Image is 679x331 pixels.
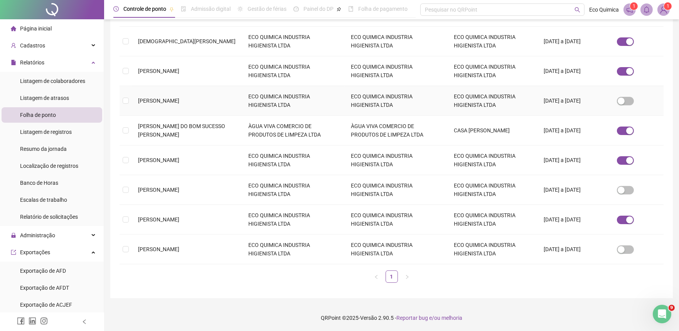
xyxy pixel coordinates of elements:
[11,26,16,31] span: home
[448,175,537,205] td: ECO QUIMICA INDUSTRIA HIGIENISTA LTDA
[303,6,334,12] span: Painel do DP
[448,27,537,56] td: ECO QUIMICA INDUSTRIA HIGIENISTA LTDA
[20,163,78,169] span: Localização de registros
[664,2,672,10] sup: Atualize o seu contato no menu Meus Dados
[537,145,588,175] td: [DATE] a [DATE]
[653,305,671,323] iframe: Intercom live chat
[448,56,537,86] td: ECO QUIMICA INDUSTRIA HIGIENISTA LTDA
[20,112,56,118] span: Folha de ponto
[20,25,52,32] span: Página inicial
[630,2,638,10] sup: 1
[537,205,588,235] td: [DATE] a [DATE]
[20,268,66,274] span: Exportação de AFD
[138,216,179,223] span: [PERSON_NAME]
[20,232,55,238] span: Administração
[11,233,16,238] span: lock
[396,315,462,321] span: Reportar bug e/ou melhoria
[537,235,588,264] td: [DATE] a [DATE]
[138,246,179,252] span: [PERSON_NAME]
[29,317,36,325] span: linkedin
[537,116,588,145] td: [DATE] a [DATE]
[401,270,413,283] button: right
[242,27,345,56] td: ECO QUIMICA INDUSTRIA HIGIENISTA LTDA
[386,270,398,283] li: 1
[20,249,50,255] span: Exportações
[242,56,345,86] td: ECO QUIMICA INDUSTRIA HIGIENISTA LTDA
[537,56,588,86] td: [DATE] a [DATE]
[138,38,236,44] span: [DEMOGRAPHIC_DATA][PERSON_NAME]
[358,6,408,12] span: Folha de pagamento
[20,214,78,220] span: Relatório de solicitações
[191,6,231,12] span: Admissão digital
[40,317,48,325] span: instagram
[537,175,588,205] td: [DATE] a [DATE]
[138,98,179,104] span: [PERSON_NAME]
[138,123,225,138] span: [PERSON_NAME] DO BOM SUCESSO [PERSON_NAME]
[242,145,345,175] td: ECO QUIMICA INDUSTRIA HIGIENISTA LTDA
[345,205,448,235] td: ECO QUIMICA INDUSTRIA HIGIENISTA LTDA
[345,86,448,116] td: ECO QUIMICA INDUSTRIA HIGIENISTA LTDA
[370,270,382,283] li: Página anterior
[242,205,345,235] td: ECO QUIMICA INDUSTRIA HIGIENISTA LTDA
[17,317,25,325] span: facebook
[345,175,448,205] td: ECO QUIMICA INDUSTRIA HIGIENISTA LTDA
[138,68,179,74] span: [PERSON_NAME]
[242,86,345,116] td: ECO QUIMICA INDUSTRIA HIGIENISTA LTDA
[11,43,16,48] span: user-add
[370,270,382,283] button: left
[374,275,379,279] span: left
[242,116,345,145] td: ÀGUA VIVA COMERCIO DE PRODUTOS DE LIMPEZA LTDA
[20,302,72,308] span: Exportação de ACJEF
[626,6,633,13] span: notification
[360,315,377,321] span: Versão
[82,319,87,324] span: left
[20,129,72,135] span: Listagem de registros
[667,3,669,9] span: 1
[20,59,44,66] span: Relatórios
[20,180,58,186] span: Banco de Horas
[345,235,448,264] td: ECO QUIMICA INDUSTRIA HIGIENISTA LTDA
[113,6,119,12] span: clock-circle
[242,175,345,205] td: ECO QUIMICA INDUSTRIA HIGIENISTA LTDA
[448,235,537,264] td: ECO QUIMICA INDUSTRIA HIGIENISTA LTDA
[386,271,398,282] a: 1
[20,95,69,101] span: Listagem de atrasos
[345,116,448,145] td: ÀGUA VIVA COMERCIO DE PRODUTOS DE LIMPEZA LTDA
[405,275,409,279] span: right
[20,285,69,291] span: Exportação de AFDT
[20,197,67,203] span: Escalas de trabalho
[448,145,537,175] td: ECO QUIMICA INDUSTRIA HIGIENISTA LTDA
[20,146,67,152] span: Resumo da jornada
[348,6,354,12] span: book
[345,145,448,175] td: ECO QUIMICA INDUSTRIA HIGIENISTA LTDA
[248,6,286,12] span: Gestão de férias
[123,6,166,12] span: Controle de ponto
[345,27,448,56] td: ECO QUIMICA INDUSTRIA HIGIENISTA LTDA
[337,7,341,12] span: pushpin
[537,86,588,116] td: [DATE] a [DATE]
[11,60,16,65] span: file
[537,27,588,56] td: [DATE] a [DATE]
[238,6,243,12] span: sun
[589,5,619,14] span: Eco Quimica
[20,42,45,49] span: Cadastros
[669,305,675,311] span: 9
[448,116,537,145] td: CASA [PERSON_NAME]
[448,205,537,235] td: ECO QUIMICA INDUSTRIA HIGIENISTA LTDA
[345,56,448,86] td: ECO QUIMICA INDUSTRIA HIGIENISTA LTDA
[293,6,299,12] span: dashboard
[138,187,179,193] span: [PERSON_NAME]
[575,7,580,13] span: search
[11,250,16,255] span: export
[633,3,635,9] span: 1
[138,157,179,163] span: [PERSON_NAME]
[169,7,174,12] span: pushpin
[20,78,85,84] span: Listagem de colaboradores
[448,86,537,116] td: ECO QUIMICA INDUSTRIA HIGIENISTA LTDA
[401,270,413,283] li: Próxima página
[643,6,650,13] span: bell
[181,6,186,12] span: file-done
[658,4,669,15] img: 31710
[242,235,345,264] td: ECO QUIMICA INDUSTRIA HIGIENISTA LTDA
